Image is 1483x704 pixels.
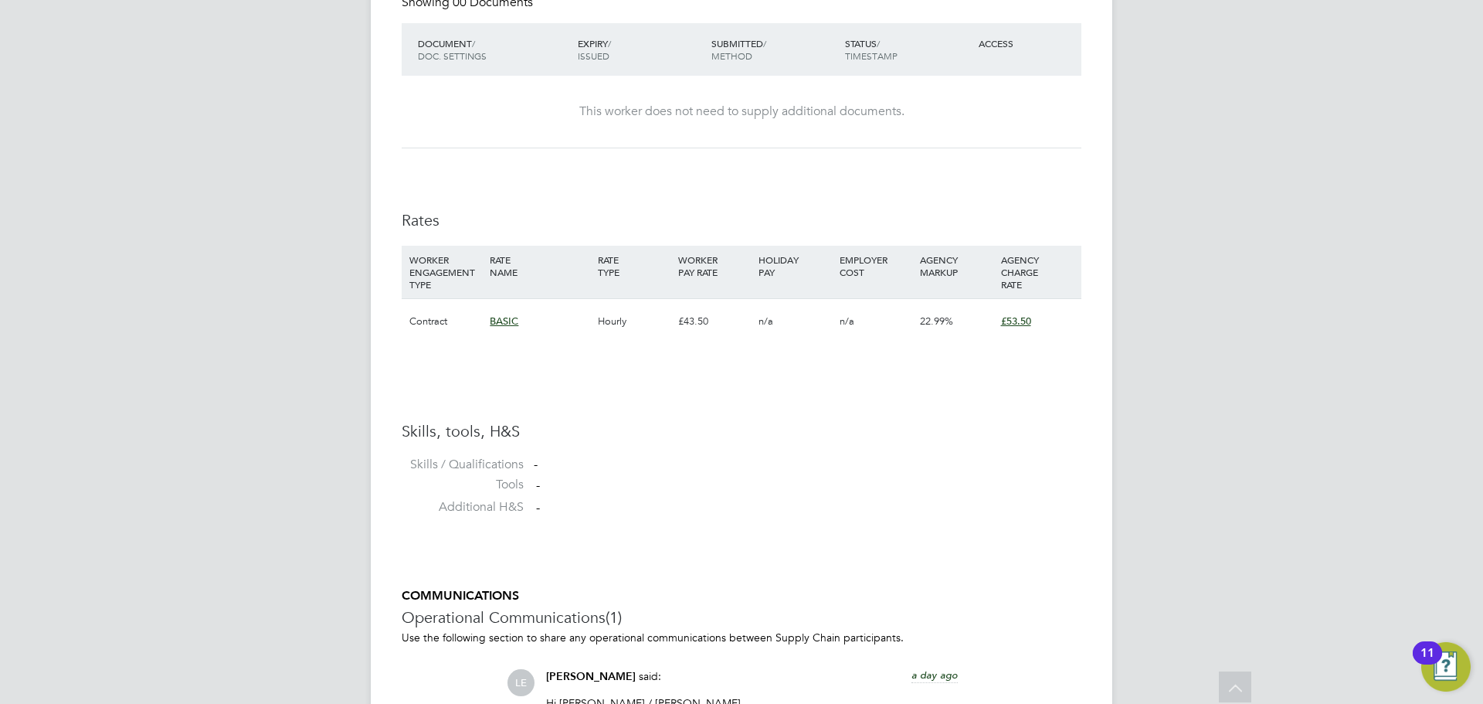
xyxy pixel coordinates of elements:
[877,37,880,49] span: /
[406,299,486,344] div: Contract
[534,457,1081,473] div: -
[840,315,854,328] span: n/a
[1420,653,1434,673] div: 11
[414,29,574,70] div: DOCUMENT
[920,315,953,328] span: 22.99%
[402,457,524,473] label: Skills / Qualifications
[758,315,773,328] span: n/a
[639,669,661,683] span: said:
[507,669,534,696] span: LE
[836,246,916,286] div: EMPLOYER COST
[674,246,755,286] div: WORKER PAY RATE
[574,29,708,70] div: EXPIRY
[755,246,835,286] div: HOLIDAY PAY
[402,210,1081,230] h3: Rates
[472,37,475,49] span: /
[486,246,593,286] div: RATE NAME
[402,607,1081,627] h3: Operational Communications
[711,49,752,62] span: METHOD
[916,246,996,286] div: AGENCY MARKUP
[594,299,674,344] div: Hourly
[490,315,518,328] span: BASIC
[1001,315,1031,328] span: £53.50
[402,631,1081,644] p: Use the following section to share any operational communications between Supply Chain participants.
[975,29,1081,57] div: ACCESS
[418,49,487,62] span: DOC. SETTINGS
[417,104,1066,120] div: This worker does not need to supply additional documents.
[402,499,524,515] label: Additional H&S
[763,37,766,49] span: /
[536,501,540,516] span: -
[546,670,636,683] span: [PERSON_NAME]
[402,421,1081,441] h3: Skills, tools, H&S
[536,478,540,493] span: -
[406,246,486,298] div: WORKER ENGAGEMENT TYPE
[845,49,898,62] span: TIMESTAMP
[578,49,609,62] span: ISSUED
[402,477,524,493] label: Tools
[594,246,674,286] div: RATE TYPE
[674,299,755,344] div: £43.50
[997,246,1077,298] div: AGENCY CHARGE RATE
[911,668,958,682] span: a day ago
[608,37,611,49] span: /
[1421,642,1471,692] button: Open Resource Center, 11 new notifications
[841,29,975,70] div: STATUS
[708,29,841,70] div: SUBMITTED
[606,607,622,627] span: (1)
[402,588,1081,604] h5: COMMUNICATIONS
